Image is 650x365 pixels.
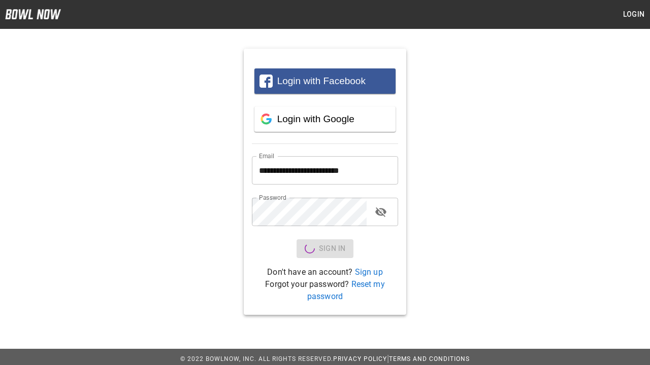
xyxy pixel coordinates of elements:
a: Privacy Policy [333,355,387,362]
button: toggle password visibility [371,202,391,222]
span: © 2022 BowlNow, Inc. All Rights Reserved. [180,355,333,362]
a: Sign up [355,267,383,277]
p: Forgot your password? [252,278,398,303]
img: logo [5,9,61,19]
button: Login with Google [254,106,396,132]
a: Reset my password [307,279,385,301]
p: Don't have an account? [252,266,398,278]
button: Login [617,5,650,24]
button: Login with Facebook [254,68,396,94]
a: Terms and Conditions [389,355,470,362]
span: Login with Facebook [277,76,366,86]
span: Login with Google [277,114,354,124]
